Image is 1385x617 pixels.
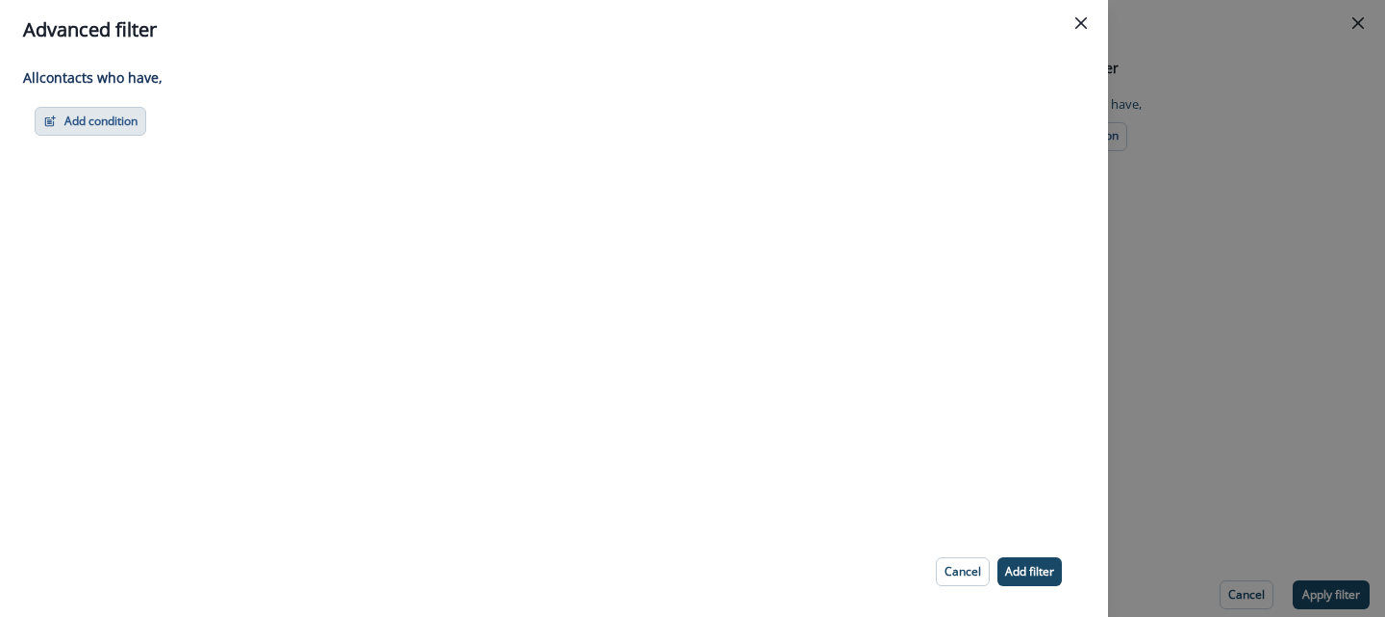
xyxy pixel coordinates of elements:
[944,565,981,578] p: Cancel
[936,557,990,586] button: Cancel
[23,67,1073,88] p: All contact s who have,
[35,107,146,136] button: Add condition
[997,557,1062,586] button: Add filter
[1066,8,1096,39] button: Close
[23,15,1085,44] div: Advanced filter
[1005,565,1054,578] p: Add filter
